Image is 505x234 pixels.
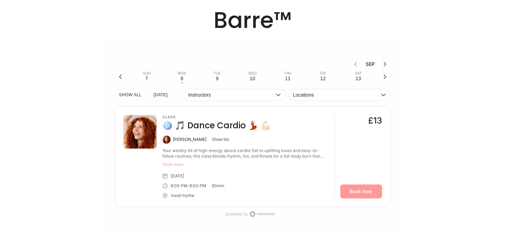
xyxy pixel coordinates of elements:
[293,92,379,98] span: Locations
[115,89,146,101] button: SHOW All
[212,183,224,189] div: 60 min
[285,76,290,81] div: 11
[189,183,206,189] div: 9:00 PM
[340,184,382,198] a: Book now
[162,135,171,144] img: Caitlin McCarthy
[123,115,157,149] img: 157770-picture.jpg
[320,76,326,81] div: 12
[379,58,391,70] button: Next month, Oct
[145,76,148,81] div: 7
[216,76,219,81] div: 9
[173,137,207,142] div: [PERSON_NAME]
[250,76,255,81] div: 10
[171,193,194,198] div: Vwell Hythe
[284,71,292,76] div: Thu
[178,71,186,76] div: Mon
[180,76,183,81] div: 8
[350,58,362,70] button: Previous month, Aug
[188,92,274,98] span: Instructors
[115,58,391,70] nav: Month switch
[162,148,329,159] div: Your weekly hit of high-energy dance cardio! Set to uplifting tunes and easy-to-follow routines, ...
[187,183,189,189] div: -
[212,137,229,142] button: Show bio
[213,71,221,76] div: Tue
[184,89,286,101] button: Instructors
[320,71,326,76] div: Fri
[171,183,187,189] div: 8:00 PM
[171,173,184,179] div: [DATE]
[162,162,329,167] button: Show more
[143,71,150,76] div: Sun
[248,71,257,76] div: Wed
[149,89,172,101] button: [DATE]
[362,61,379,67] div: Month Sep
[368,115,382,126] div: £13
[288,89,390,101] button: Locations
[355,71,362,76] div: Sat
[162,120,271,131] h4: 🪩 🎵 Dance Cardio 💃🏼 💪🏻
[162,115,271,119] h3: Class
[44,7,461,34] h1: Barre™
[356,76,361,81] div: 13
